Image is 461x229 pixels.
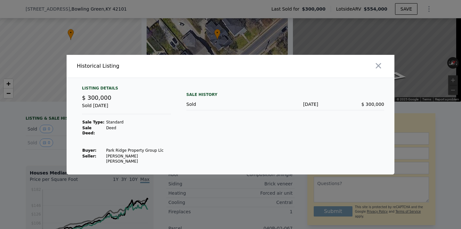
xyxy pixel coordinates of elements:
[82,120,104,124] strong: Sale Type:
[186,101,252,107] div: Sold
[77,62,228,70] div: Historical Listing
[82,126,95,135] strong: Sale Deed:
[106,125,171,136] td: Deed
[186,91,384,98] div: Sale History
[106,119,171,125] td: Standard
[106,148,171,153] td: Park Ridge Property Group Llc
[82,148,96,153] strong: Buyer :
[82,102,171,114] div: Sold [DATE]
[82,154,96,158] strong: Seller :
[82,94,111,101] span: $ 300,000
[252,101,318,107] div: [DATE]
[361,102,384,107] span: $ 300,000
[82,86,171,93] div: Listing Details
[106,153,171,164] td: [PERSON_NAME] [PERSON_NAME]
